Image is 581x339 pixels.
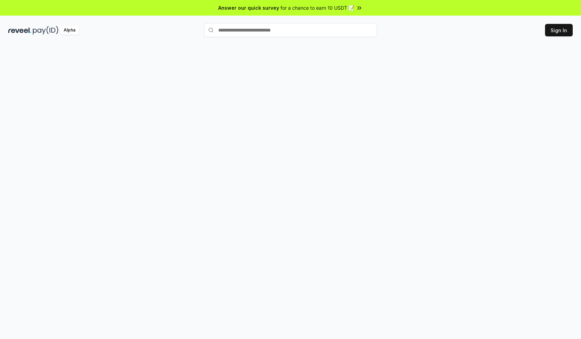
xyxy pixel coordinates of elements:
[8,26,31,35] img: reveel_dark
[60,26,79,35] div: Alpha
[218,4,279,11] span: Answer our quick survey
[545,24,573,36] button: Sign In
[280,4,354,11] span: for a chance to earn 10 USDT 📝
[33,26,58,35] img: pay_id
